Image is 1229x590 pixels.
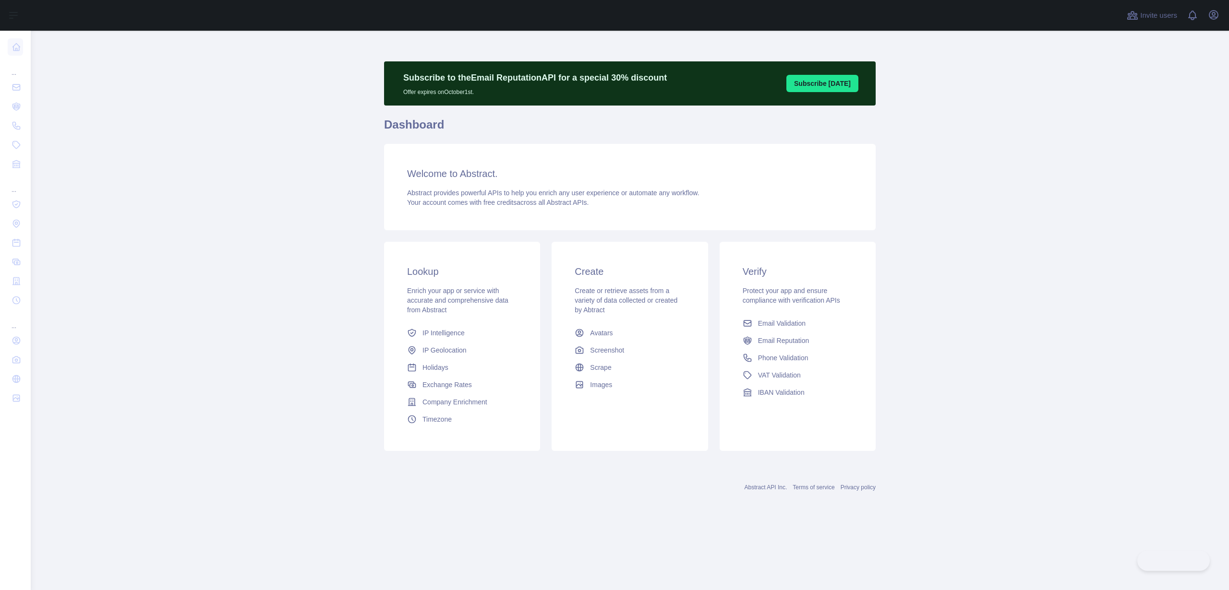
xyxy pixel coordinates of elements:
[407,287,508,314] span: Enrich your app or service with accurate and comprehensive data from Abstract
[407,189,699,197] span: Abstract provides powerful APIs to help you enrich any user experience or automate any workflow.
[422,363,448,372] span: Holidays
[758,319,806,328] span: Email Validation
[403,84,667,96] p: Offer expires on October 1st.
[403,342,521,359] a: IP Geolocation
[571,324,688,342] a: Avatars
[590,328,613,338] span: Avatars
[384,117,876,140] h1: Dashboard
[8,175,23,194] div: ...
[739,384,856,401] a: IBAN Validation
[743,287,840,304] span: Protect your app and ensure compliance with verification APIs
[403,393,521,411] a: Company Enrichment
[422,414,452,424] span: Timezone
[403,376,521,393] a: Exchange Rates
[590,380,612,389] span: Images
[407,265,517,278] h3: Lookup
[571,376,688,393] a: Images
[758,370,801,380] span: VAT Validation
[403,411,521,428] a: Timezone
[403,359,521,376] a: Holidays
[739,349,856,366] a: Phone Validation
[8,311,23,330] div: ...
[739,315,856,332] a: Email Validation
[571,359,688,376] a: Scrape
[745,484,787,491] a: Abstract API Inc.
[403,71,667,84] p: Subscribe to the Email Reputation API for a special 30 % discount
[407,167,853,180] h3: Welcome to Abstract.
[743,265,853,278] h3: Verify
[571,342,688,359] a: Screenshot
[786,75,858,92] button: Subscribe [DATE]
[590,345,624,355] span: Screenshot
[758,353,808,363] span: Phone Validation
[403,324,521,342] a: IP Intelligence
[575,287,677,314] span: Create or retrieve assets from a variety of data collected or created by Abtract
[422,328,465,338] span: IP Intelligence
[8,58,23,77] div: ...
[1125,8,1179,23] button: Invite users
[1140,10,1177,21] span: Invite users
[758,388,805,397] span: IBAN Validation
[483,199,517,206] span: free credits
[739,332,856,349] a: Email Reputation
[793,484,834,491] a: Terms of service
[575,265,685,278] h3: Create
[841,484,876,491] a: Privacy policy
[422,345,467,355] span: IP Geolocation
[1137,551,1210,571] iframe: Toggle Customer Support
[758,336,809,345] span: Email Reputation
[407,199,589,206] span: Your account comes with across all Abstract APIs.
[590,363,611,372] span: Scrape
[422,380,472,389] span: Exchange Rates
[739,366,856,384] a: VAT Validation
[422,397,487,407] span: Company Enrichment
